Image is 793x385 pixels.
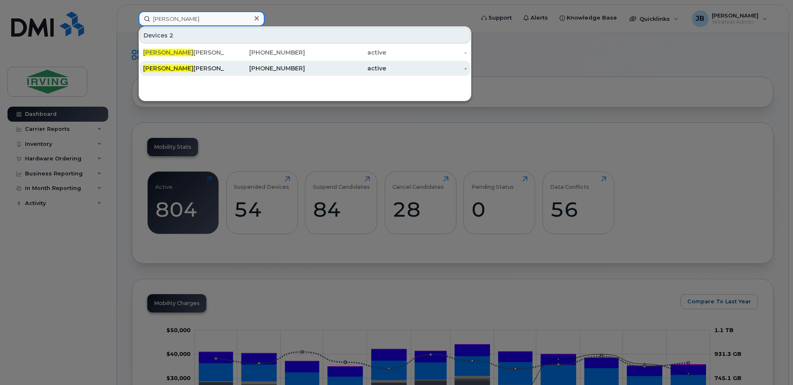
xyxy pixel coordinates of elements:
div: [PERSON_NAME] [143,64,224,72]
div: Devices [140,27,470,43]
span: [PERSON_NAME] [143,49,193,56]
a: [PERSON_NAME][PERSON_NAME][PHONE_NUMBER]active- [140,45,470,60]
div: [PHONE_NUMBER] [224,48,305,57]
div: active [305,48,386,57]
div: - [386,64,467,72]
div: [PERSON_NAME] [143,48,224,57]
div: - [386,48,467,57]
span: 2 [169,31,173,40]
a: [PERSON_NAME][PERSON_NAME][PHONE_NUMBER]active- [140,61,470,76]
div: active [305,64,386,72]
span: [PERSON_NAME] [143,65,193,72]
div: [PHONE_NUMBER] [224,64,305,72]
